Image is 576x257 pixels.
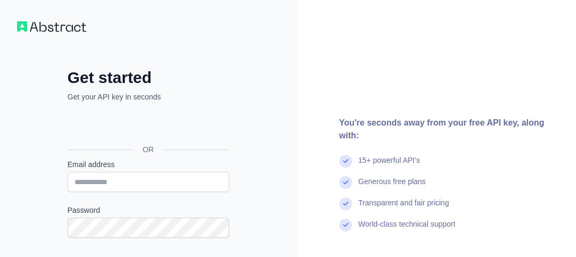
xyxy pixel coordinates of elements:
[17,21,86,32] img: Workflow
[62,114,232,137] iframe: Sign in with Google Button
[358,155,420,176] div: 15+ powerful API's
[134,144,162,155] span: OR
[68,159,229,170] label: Email address
[358,219,456,240] div: World-class technical support
[68,205,229,215] label: Password
[68,68,229,87] h2: Get started
[339,219,352,231] img: check mark
[358,176,426,197] div: Generous free plans
[358,197,449,219] div: Transparent and fair pricing
[339,176,352,189] img: check mark
[339,155,352,168] img: check mark
[339,117,560,142] div: You're seconds away from your free API key, along with:
[339,197,352,210] img: check mark
[68,92,229,102] p: Get your API key in seconds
